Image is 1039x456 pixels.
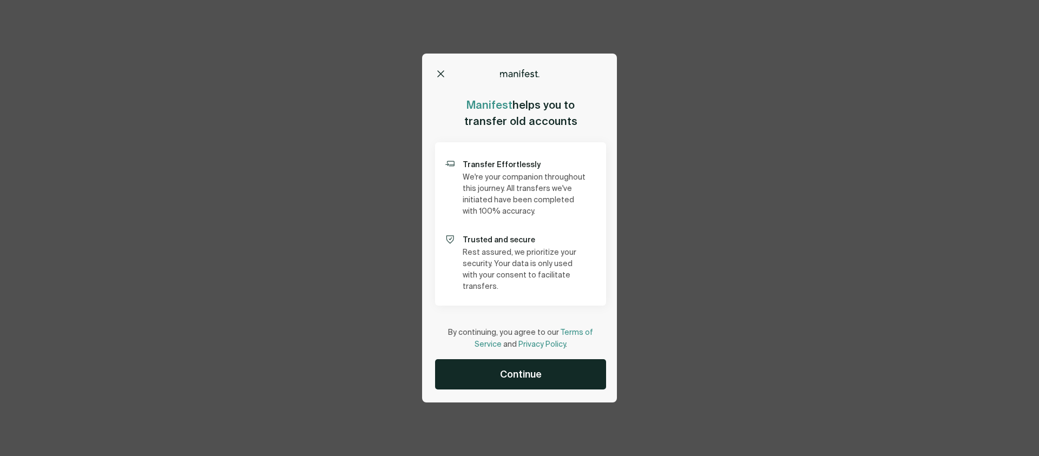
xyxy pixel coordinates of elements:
[500,368,542,381] span: Continue
[463,172,588,217] p: We're your companion throughout this journey. All transfers we've initiated have been completed w...
[463,155,597,172] p: Transfer Effortlessly
[463,247,588,293] p: Rest assured, we prioritize your security. Your data is only used with your consent to facilitate...
[518,341,565,348] a: Privacy Policy
[463,230,597,247] p: Trusted and secure
[464,97,577,129] h3: helps you to transfer old accounts
[448,327,594,351] p: By continuing, you agree to our and .
[466,98,512,112] span: Manifest
[435,359,606,389] button: Continue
